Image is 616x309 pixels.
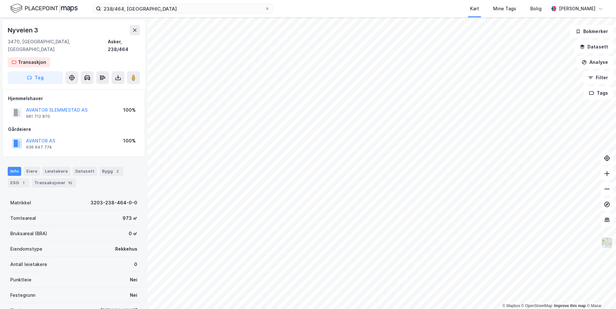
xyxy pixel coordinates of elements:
[470,5,479,13] div: Kart
[130,276,137,284] div: Nei
[24,167,40,176] div: Eiere
[530,5,542,13] div: Bolig
[26,114,50,119] div: 981 712 870
[584,278,616,309] iframe: Chat Widget
[8,38,108,53] div: 3470, [GEOGRAPHIC_DATA], [GEOGRAPHIC_DATA]
[601,237,613,249] img: Z
[8,25,39,35] div: Nyveien 3
[554,304,586,308] a: Improve this map
[18,58,46,66] div: Transaskjon
[8,167,21,176] div: Info
[10,230,47,237] div: Bruksareal (BRA)
[8,178,29,187] div: ESG
[101,4,265,13] input: Søk på adresse, matrikkel, gårdeiere, leietakere eller personer
[73,167,97,176] div: Datasett
[99,167,123,176] div: Bygg
[583,71,613,84] button: Filter
[10,3,78,14] img: logo.f888ab2527a4732fd821a326f86c7f29.svg
[90,199,137,207] div: 3203-238-464-0-0
[20,180,27,186] div: 1
[134,261,137,268] div: 0
[114,168,121,175] div: 2
[8,125,140,133] div: Gårdeiere
[521,304,552,308] a: OpenStreetMap
[10,291,35,299] div: Festegrunn
[493,5,516,13] div: Mine Tags
[502,304,520,308] a: Mapbox
[574,40,613,53] button: Datasett
[10,214,36,222] div: Tomteareal
[123,106,136,114] div: 100%
[8,71,63,84] button: Tag
[26,145,52,150] div: 936 647 774
[10,276,31,284] div: Punktleie
[129,230,137,237] div: 0 ㎡
[570,25,613,38] button: Bokmerker
[130,291,137,299] div: Nei
[123,137,136,145] div: 100%
[10,199,31,207] div: Matrikkel
[32,178,76,187] div: Transaksjoner
[584,278,616,309] div: Kontrollprogram for chat
[108,38,140,53] div: Asker, 238/464
[584,87,613,99] button: Tags
[8,95,140,102] div: Hjemmelshaver
[42,167,70,176] div: Leietakere
[115,245,137,253] div: Rekkehus
[559,5,595,13] div: [PERSON_NAME]
[10,245,42,253] div: Eiendomstype
[123,214,137,222] div: 973 ㎡
[576,56,613,69] button: Analyse
[10,261,47,268] div: Antall leietakere
[67,180,73,186] div: 10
